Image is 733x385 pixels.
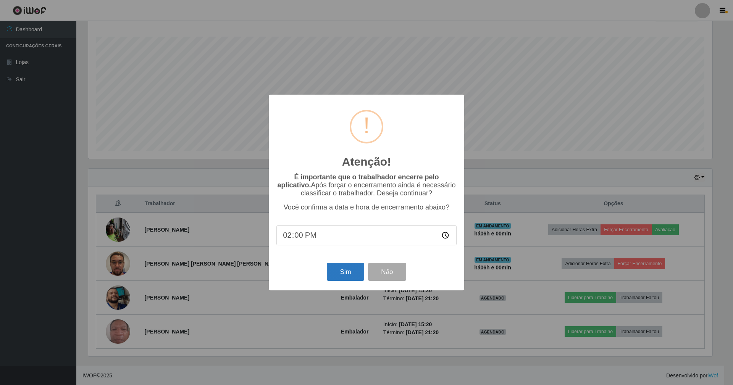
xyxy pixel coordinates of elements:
p: Você confirma a data e hora de encerramento abaixo? [276,203,457,211]
h2: Atenção! [342,155,391,169]
button: Não [368,263,406,281]
b: É importante que o trabalhador encerre pelo aplicativo. [277,173,439,189]
p: Após forçar o encerramento ainda é necessário classificar o trabalhador. Deseja continuar? [276,173,457,197]
button: Sim [327,263,364,281]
